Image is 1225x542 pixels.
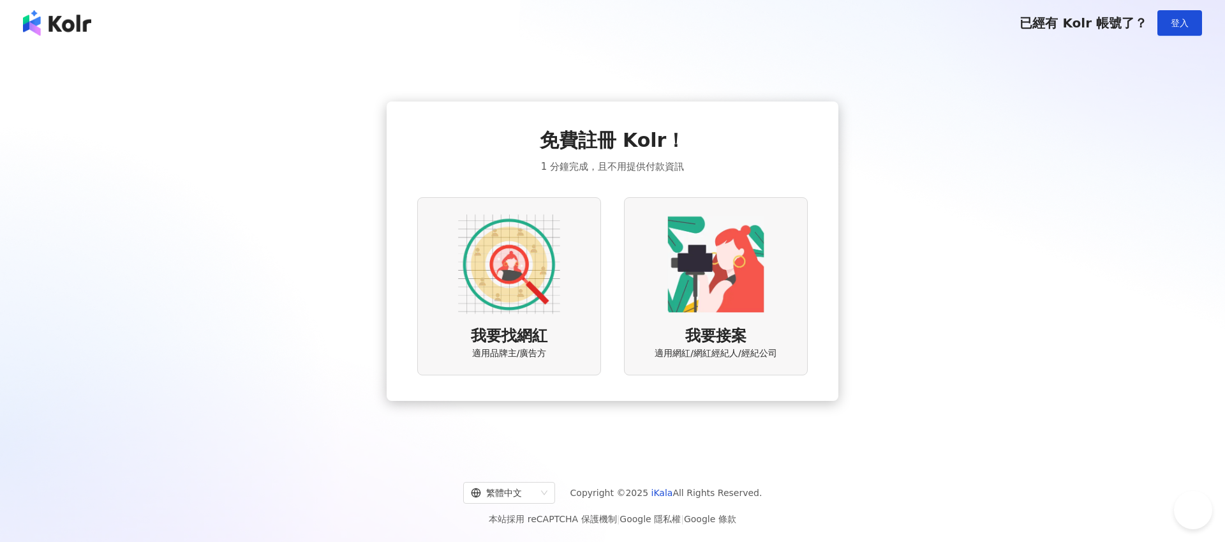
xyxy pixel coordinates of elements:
span: 我要接案 [685,326,746,347]
span: 已經有 Kolr 帳號了？ [1020,15,1147,31]
span: 免費註冊 Kolr！ [540,127,686,154]
a: Google 隱私權 [620,514,681,524]
button: 登入 [1157,10,1202,36]
span: 適用網紅/網紅經紀人/經紀公司 [655,347,776,360]
span: | [617,514,620,524]
span: 登入 [1171,18,1189,28]
a: iKala [651,488,673,498]
div: 繁體中文 [471,483,536,503]
span: | [681,514,684,524]
a: Google 條款 [684,514,736,524]
img: AD identity option [458,213,560,315]
span: 適用品牌主/廣告方 [472,347,547,360]
img: logo [23,10,91,36]
span: 本站採用 reCAPTCHA 保護機制 [489,511,736,527]
span: Copyright © 2025 All Rights Reserved. [570,485,762,501]
span: 我要找網紅 [471,326,547,347]
img: KOL identity option [665,213,767,315]
span: 1 分鐘完成，且不用提供付款資訊 [541,159,684,174]
iframe: Help Scout Beacon - Open [1174,491,1212,529]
